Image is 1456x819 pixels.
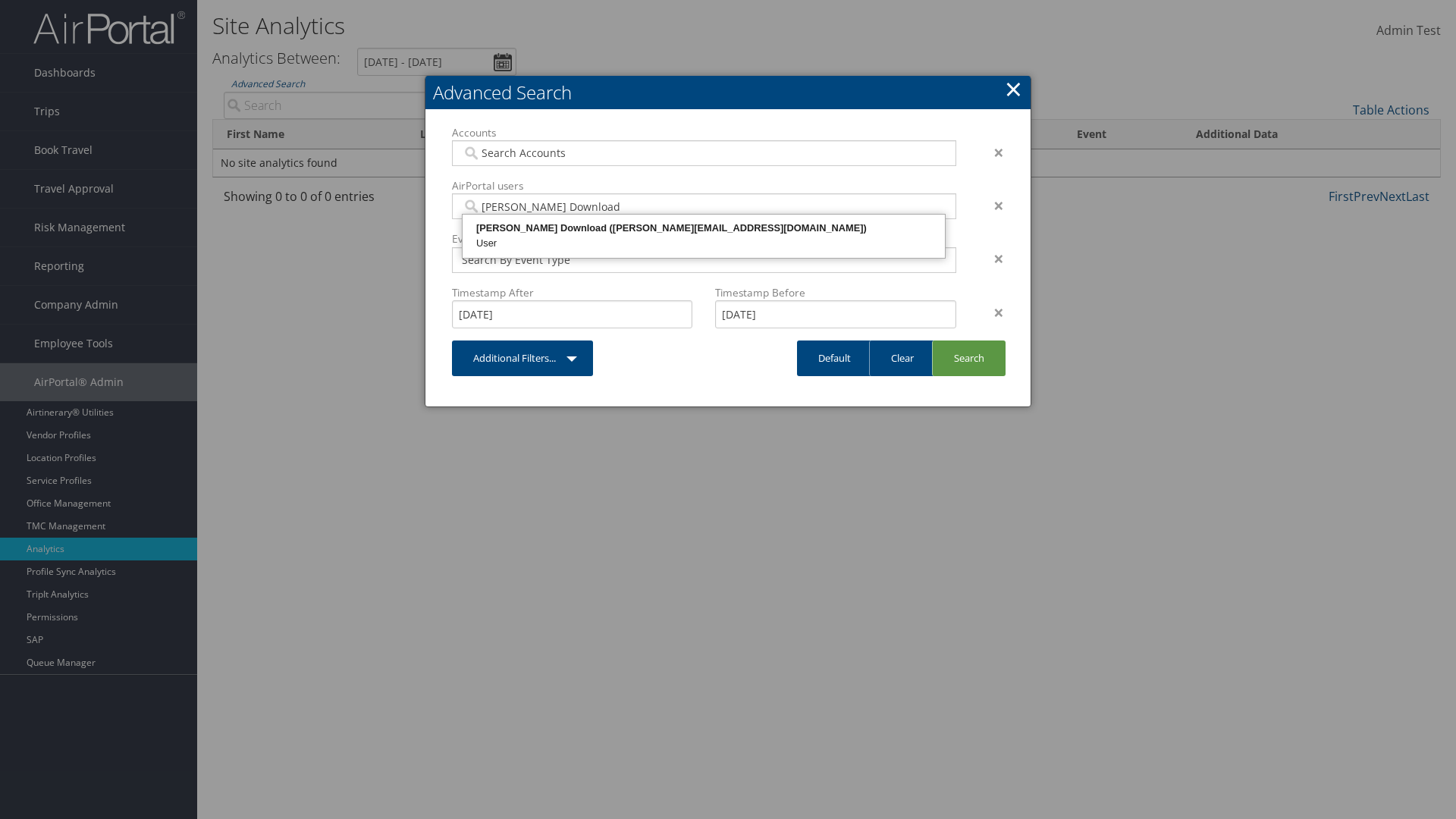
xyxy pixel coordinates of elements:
label: AirPortal users [452,178,956,193]
label: Events [452,231,956,246]
div: × [968,143,1015,162]
a: Additional Filters... [452,340,593,376]
a: Default [797,340,872,376]
a: Clear [869,340,935,376]
div: × [968,249,1015,268]
a: Search [932,340,1006,376]
label: Accounts [452,125,956,140]
h2: Advanced Search [425,76,1031,109]
label: Timestamp After [452,285,692,300]
div: × [968,303,1015,322]
div: [PERSON_NAME] Download ([PERSON_NAME][EMAIL_ADDRESS][DOMAIN_NAME]) [465,221,943,236]
input: Search Accounts [462,199,946,214]
div: × [968,196,1015,215]
input: Search By Event Type [462,253,946,268]
div: User [465,236,943,251]
input: Search Accounts [462,146,946,161]
label: Timestamp Before [715,285,955,300]
a: Close [1005,74,1022,104]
